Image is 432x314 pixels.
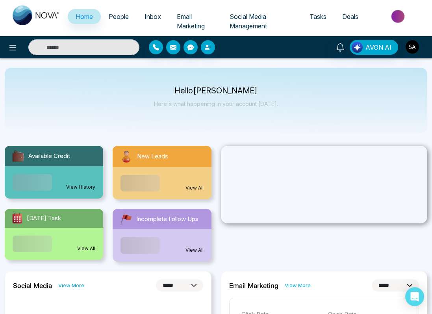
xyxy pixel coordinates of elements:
a: Email Marketing [169,9,222,33]
p: Hello [PERSON_NAME] [154,87,278,94]
p: Here's what happening in your account [DATE]. [154,100,278,107]
h2: Email Marketing [229,282,278,290]
span: Social Media Management [230,13,267,30]
a: View All [77,245,95,252]
span: Incomplete Follow Ups [136,215,198,224]
img: newLeads.svg [119,149,134,164]
img: Lead Flow [352,42,363,53]
a: View All [185,184,204,191]
a: View More [58,282,84,289]
img: Market-place.gif [370,7,427,25]
span: Email Marketing [177,13,205,30]
a: Deals [334,9,366,24]
a: Tasks [302,9,334,24]
a: People [101,9,137,24]
a: Home [68,9,101,24]
span: Home [76,13,93,20]
a: View More [285,282,311,289]
img: followUps.svg [119,212,133,226]
img: todayTask.svg [11,212,24,225]
div: Open Intercom Messenger [405,287,424,306]
button: AVON AI [350,40,398,55]
span: New Leads [137,152,168,161]
a: New LeadsView All [108,146,216,199]
span: AVON AI [365,43,391,52]
img: User Avatar [406,40,419,54]
h2: Social Media [13,282,52,290]
a: View History [66,184,95,191]
a: Inbox [137,9,169,24]
span: Deals [342,13,358,20]
span: [DATE] Task [27,214,61,223]
a: Incomplete Follow UpsView All [108,209,216,262]
span: People [109,13,129,20]
img: availableCredit.svg [11,149,25,163]
a: View All [185,247,204,254]
img: Nova CRM Logo [13,6,60,25]
span: Available Credit [28,152,70,161]
span: Inbox [145,13,161,20]
a: Social Media Management [222,9,302,33]
span: Tasks [310,13,326,20]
